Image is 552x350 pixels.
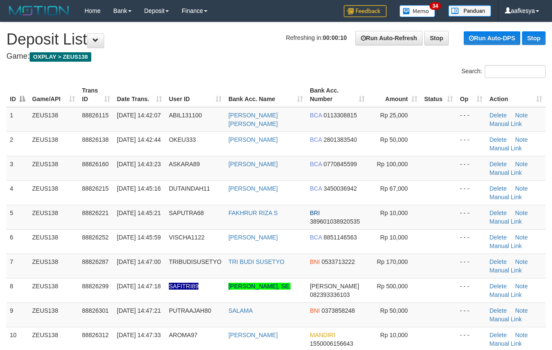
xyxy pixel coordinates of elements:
span: Refreshing in: [286,34,347,41]
span: Copy 0533713222 to clipboard [321,258,355,265]
th: ID: activate to sort column descending [6,83,29,107]
td: 3 [6,156,29,180]
th: Bank Acc. Number: activate to sort column ascending [306,83,368,107]
span: OKEU333 [169,136,196,143]
span: BCA [310,136,322,143]
a: [PERSON_NAME] [228,161,278,168]
a: Manual Link [489,194,522,200]
a: [PERSON_NAME] [228,332,278,338]
span: [DATE] 14:42:07 [117,112,161,119]
img: Button%20Memo.svg [399,5,435,17]
span: Rp 10,000 [380,332,408,338]
h4: Game: [6,52,546,61]
span: 88826252 [82,234,108,241]
td: - - - [456,278,486,302]
a: [PERSON_NAME], SE. [228,283,291,290]
td: ZEUS138 [29,107,78,132]
span: [DATE] 14:47:18 [117,283,161,290]
span: [PERSON_NAME] [310,283,359,290]
span: [DATE] 14:45:21 [117,209,161,216]
td: ZEUS138 [29,132,78,156]
a: Manual Link [489,120,522,127]
a: Manual Link [489,267,522,274]
span: ABIL131100 [169,112,202,119]
span: AROMA97 [169,332,198,338]
span: ASKARA89 [169,161,200,168]
span: 88826301 [82,307,108,314]
a: FAKHRUR RIZA S [228,209,278,216]
a: Note [515,185,528,192]
a: [PERSON_NAME] [228,234,278,241]
td: ZEUS138 [29,278,78,302]
td: 7 [6,254,29,278]
span: Rp 50,000 [380,136,408,143]
a: Note [515,332,528,338]
a: Note [515,112,528,119]
a: Delete [489,332,507,338]
a: Delete [489,185,507,192]
a: Delete [489,258,507,265]
th: Amount: activate to sort column ascending [368,83,421,107]
td: 4 [6,180,29,205]
td: ZEUS138 [29,229,78,254]
span: 34 [429,2,441,10]
span: 88826138 [82,136,108,143]
span: [DATE] 14:42:44 [117,136,161,143]
a: Note [515,283,528,290]
label: Search: [462,65,546,78]
td: - - - [456,205,486,229]
span: MANDIRI [310,332,335,338]
a: Stop [424,31,449,45]
th: Trans ID: activate to sort column ascending [78,83,113,107]
a: Manual Link [489,291,522,298]
span: OXPLAY > ZEUS138 [30,52,91,62]
th: User ID: activate to sort column ascending [165,83,225,107]
span: 88826160 [82,161,108,168]
span: TRIBUDISUSETYO [169,258,222,265]
a: Run Auto-Refresh [355,31,423,45]
span: 88826115 [82,112,108,119]
img: panduan.png [448,5,491,17]
td: - - - [456,156,486,180]
span: BCA [310,234,322,241]
a: Note [515,234,528,241]
a: Note [515,307,528,314]
span: Rp 500,000 [377,283,408,290]
img: Feedback.jpg [344,5,387,17]
th: Date Trans.: activate to sort column ascending [114,83,165,107]
span: SAPUTRA68 [169,209,204,216]
strong: 00:00:10 [323,34,347,41]
td: - - - [456,132,486,156]
td: - - - [456,254,486,278]
span: Copy 2801383540 to clipboard [324,136,357,143]
span: Copy 0373858248 to clipboard [321,307,355,314]
span: 88826287 [82,258,108,265]
input: Search: [485,65,546,78]
a: Manual Link [489,340,522,347]
a: Manual Link [489,242,522,249]
a: Delete [489,112,507,119]
span: Copy 8851146563 to clipboard [324,234,357,241]
a: [PERSON_NAME] [228,136,278,143]
a: Manual Link [489,145,522,152]
span: Rp 10,000 [380,209,408,216]
span: VISCHA1122 [169,234,204,241]
span: PUTRAAJAH80 [169,307,211,314]
th: Status: activate to sort column ascending [421,83,457,107]
td: 2 [6,132,29,156]
a: Delete [489,283,507,290]
a: [PERSON_NAME] [PERSON_NAME] [228,112,278,127]
td: 6 [6,229,29,254]
span: [DATE] 14:47:21 [117,307,161,314]
span: DUTAINDAH11 [169,185,210,192]
span: Rp 10,000 [380,234,408,241]
a: Manual Link [489,169,522,176]
td: - - - [456,180,486,205]
th: Bank Acc. Name: activate to sort column ascending [225,83,306,107]
span: Copy 082393336103 to clipboard [310,291,350,298]
img: MOTION_logo.png [6,4,72,17]
th: Game/API: activate to sort column ascending [29,83,78,107]
a: [PERSON_NAME] [228,185,278,192]
span: Copy 1550006156643 to clipboard [310,340,353,347]
span: BCA [310,161,322,168]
